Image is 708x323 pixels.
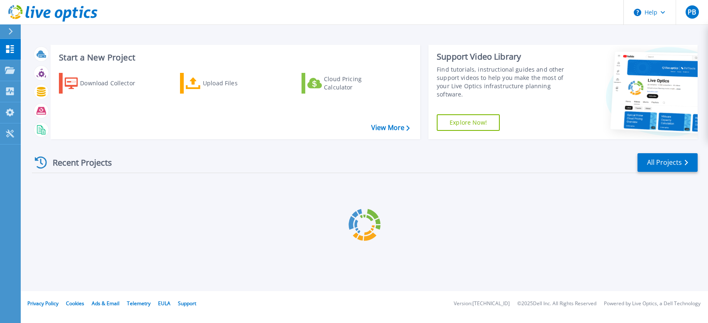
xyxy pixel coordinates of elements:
[92,300,119,307] a: Ads & Email
[178,300,196,307] a: Support
[437,51,573,62] div: Support Video Library
[517,301,596,306] li: © 2025 Dell Inc. All Rights Reserved
[302,73,394,94] a: Cloud Pricing Calculator
[80,75,146,92] div: Download Collector
[180,73,272,94] a: Upload Files
[688,9,696,15] span: PB
[59,53,409,62] h3: Start a New Project
[27,300,58,307] a: Privacy Policy
[203,75,269,92] div: Upload Files
[66,300,84,307] a: Cookies
[437,65,573,99] div: Find tutorials, instructional guides and other support videos to help you make the most of your L...
[437,114,500,131] a: Explore Now!
[454,301,510,306] li: Version: [TECHNICAL_ID]
[59,73,151,94] a: Download Collector
[324,75,390,92] div: Cloud Pricing Calculator
[604,301,701,306] li: Powered by Live Optics, a Dell Technology
[32,152,123,173] div: Recent Projects
[158,300,170,307] a: EULA
[637,153,698,172] a: All Projects
[371,124,410,132] a: View More
[127,300,151,307] a: Telemetry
